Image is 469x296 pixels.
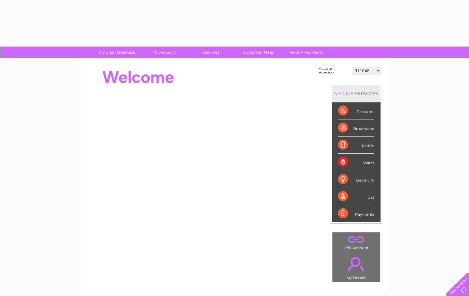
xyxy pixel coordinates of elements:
a: . [334,253,378,275]
div: Water [338,154,374,171]
div: MY SERVICES [332,85,381,102]
td: Account number [317,65,351,77]
a: Services [186,47,237,58]
a: Customer Help [233,47,284,58]
a: . [334,234,378,245]
a: Make A Payment [280,47,331,58]
a: My Clear Business [91,47,142,58]
td: My Details [332,252,380,282]
div: LIVE [342,91,355,96]
div: Mobile [338,137,374,154]
td: Link Account [332,232,380,252]
div: Payments [338,205,374,222]
div: Gas [338,188,374,205]
div: Telecoms [338,102,374,119]
a: My Account [138,47,190,58]
div: Electricity [338,171,374,188]
div: Broadband [338,119,374,137]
